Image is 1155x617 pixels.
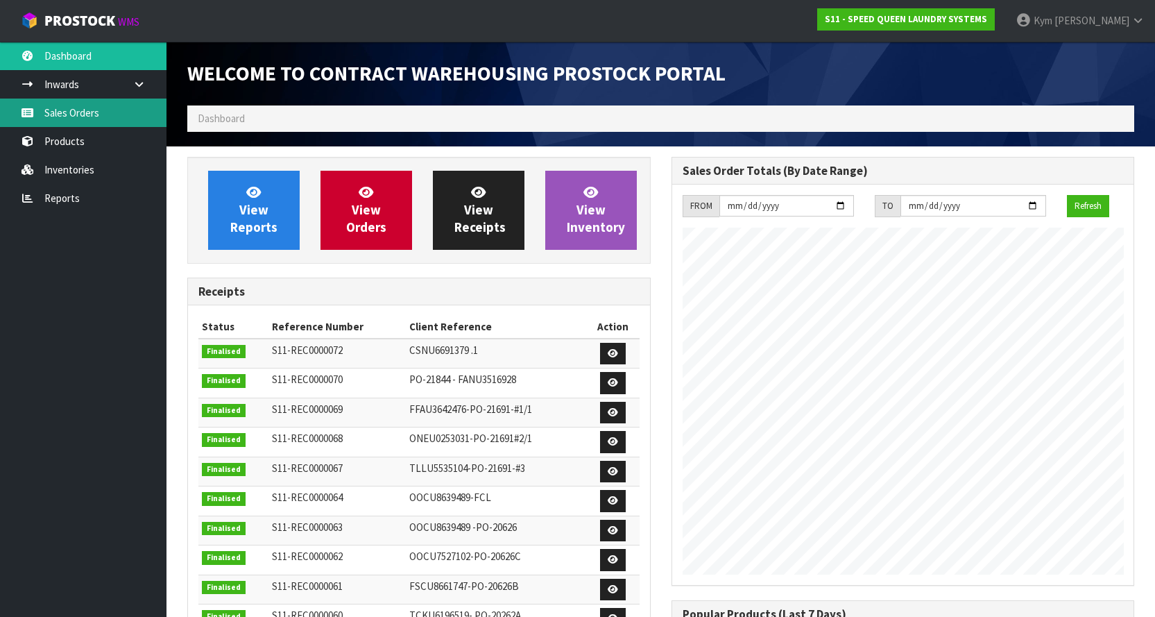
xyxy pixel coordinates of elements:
[187,60,726,86] span: Welcome to Contract Warehousing ProStock Portal
[272,373,343,386] span: S11-REC0000070
[202,404,246,418] span: Finalised
[409,491,491,504] span: OOCU8639489-FCL
[202,345,246,359] span: Finalised
[409,521,517,534] span: OOCU8639489 -PO-20626
[198,316,268,338] th: Status
[825,13,987,25] strong: S11 - SPEED QUEEN LAUNDRY SYSTEMS
[409,403,532,416] span: FFAU3642476-PO-21691-#1/1
[118,15,139,28] small: WMS
[683,164,1124,178] h3: Sales Order Totals (By Date Range)
[21,12,38,29] img: cube-alt.png
[202,374,246,388] span: Finalised
[202,551,246,565] span: Finalised
[230,184,277,236] span: View Reports
[567,184,625,236] span: View Inventory
[202,463,246,477] span: Finalised
[586,316,640,338] th: Action
[268,316,406,338] th: Reference Number
[272,403,343,416] span: S11-REC0000069
[409,432,532,445] span: ONEU0253031-PO-21691#2/1
[409,462,525,475] span: TLLU5535104-PO-21691-#3
[875,195,900,217] div: TO
[44,12,115,30] span: ProStock
[406,316,586,338] th: Client Reference
[202,581,246,595] span: Finalised
[198,285,640,298] h3: Receipts
[320,171,412,250] a: ViewOrders
[1054,14,1129,27] span: [PERSON_NAME]
[409,373,516,386] span: PO-21844 - FANU3516928
[409,550,521,563] span: OOCU7527102-PO-20626C
[208,171,300,250] a: ViewReports
[272,550,343,563] span: S11-REC0000062
[202,492,246,506] span: Finalised
[272,462,343,475] span: S11-REC0000067
[198,112,245,125] span: Dashboard
[409,344,478,357] span: CSNU6691379 .1
[683,195,719,217] div: FROM
[272,344,343,357] span: S11-REC0000072
[1034,14,1052,27] span: Kym
[454,184,506,236] span: View Receipts
[409,580,519,593] span: FSCU8661747-PO-20626B
[545,171,637,250] a: ViewInventory
[272,580,343,593] span: S11-REC0000061
[346,184,386,236] span: View Orders
[202,433,246,447] span: Finalised
[272,432,343,445] span: S11-REC0000068
[202,522,246,536] span: Finalised
[433,171,524,250] a: ViewReceipts
[272,521,343,534] span: S11-REC0000063
[272,491,343,504] span: S11-REC0000064
[1067,195,1109,217] button: Refresh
